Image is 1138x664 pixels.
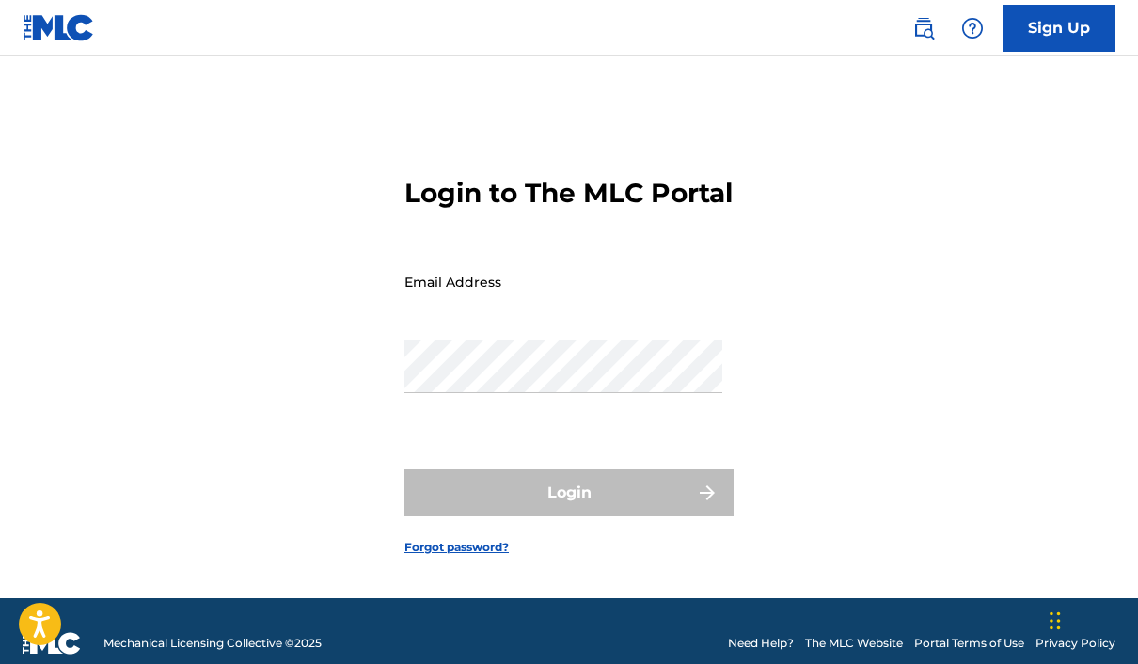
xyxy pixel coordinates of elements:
a: Forgot password? [404,539,509,556]
a: Portal Terms of Use [914,635,1024,652]
a: Sign Up [1003,5,1115,52]
a: The MLC Website [805,635,903,652]
h3: Login to The MLC Portal [404,177,733,210]
img: help [961,17,984,40]
div: Drag [1050,593,1061,649]
span: Mechanical Licensing Collective © 2025 [103,635,322,652]
a: Privacy Policy [1035,635,1115,652]
img: logo [23,632,81,655]
div: Help [954,9,991,47]
img: MLC Logo [23,14,95,41]
a: Public Search [905,9,942,47]
iframe: Chat Widget [1044,574,1138,664]
img: search [912,17,935,40]
a: Need Help? [728,635,794,652]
